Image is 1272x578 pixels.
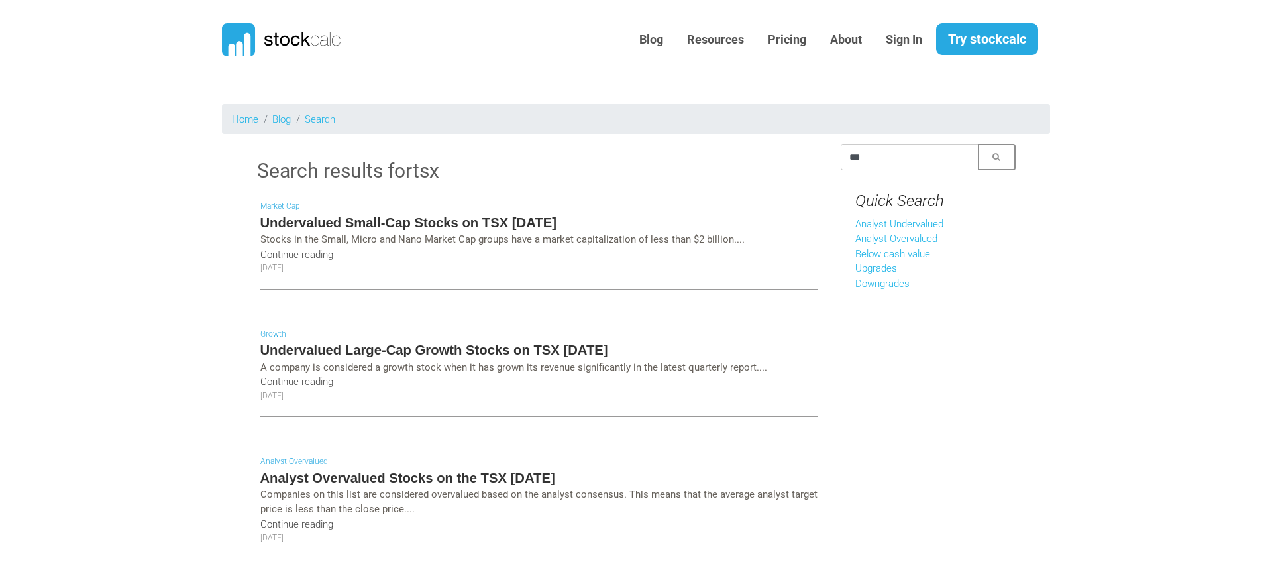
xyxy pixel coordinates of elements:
p: Stocks in the Small, Micro and Nano Market Cap groups have a market capitalization of less than $... [260,232,818,247]
a: Continue reading [260,518,333,530]
a: Market Cap [260,202,300,211]
h5: Undervalued Small-Cap Stocks on TSX [DATE] [260,213,818,232]
a: Resources [677,24,754,56]
a: Analyst Overvalued [260,457,328,466]
nav: breadcrumb [222,104,1050,134]
a: Continue reading [260,376,333,388]
a: Below cash value [855,248,930,260]
p: [DATE] [260,532,818,544]
a: Pricing [758,24,816,56]
a: Blog [272,113,291,125]
h5: Analyst Overvalued Stocks on the TSX [DATE] [260,469,818,487]
h3: Search results for [257,157,821,185]
a: Analyst Overvalued [855,233,937,245]
p: Companies on this list are considered overvalued based on the analyst consensus. This means that ... [260,487,818,517]
h4: Quick Search [855,192,1000,211]
a: Blog [629,24,673,56]
a: Continue reading [260,249,333,260]
a: Sign In [876,24,932,56]
a: Growth [260,329,286,339]
p: A company is considered a growth stock when it has grown its revenue significantly in the latest ... [260,360,818,375]
p: [DATE] [260,262,818,274]
p: [DATE] [260,390,818,402]
h5: Undervalued Large-Cap Growth Stocks on TSX [DATE] [260,341,818,359]
a: About [820,24,872,56]
a: Try stockcalc [936,23,1038,55]
a: Upgrades [855,262,897,274]
a: Analyst Undervalued [855,218,943,230]
span: tsx [413,159,439,182]
a: Home [232,113,258,125]
a: Downgrades [855,278,910,290]
a: Search [305,113,335,125]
